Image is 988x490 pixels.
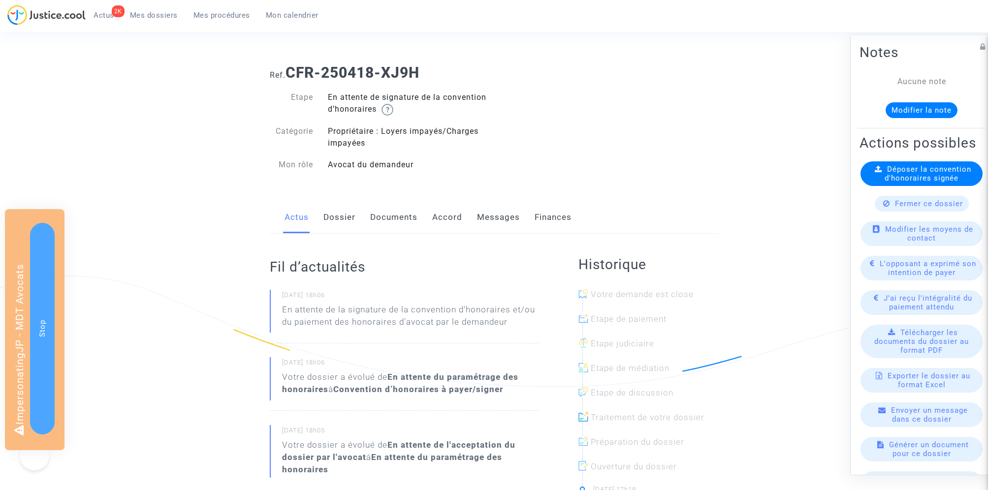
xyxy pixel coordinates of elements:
[86,8,122,23] a: 2KActus
[578,256,718,273] h2: Historique
[874,328,969,355] span: Télécharger les documents du dossier au format PDF
[262,125,320,149] div: Catégorie
[323,201,355,234] a: Dossier
[282,426,539,439] small: [DATE] 18h05
[282,371,539,396] div: Votre dossier a évolué de à
[860,44,984,61] h2: Notes
[885,165,971,183] span: Déposer la convention d'honoraires signée
[193,11,250,20] span: Mes procédures
[891,406,968,424] span: Envoyer un message dans ce dossier
[130,11,178,20] span: Mes dossiers
[880,259,976,277] span: L'opposant a exprimé son intention de payer
[270,258,539,276] h2: Fil d’actualités
[112,5,125,17] div: 2K
[30,223,55,434] button: Stop
[94,11,114,20] span: Actus
[382,104,393,116] img: help.svg
[186,8,258,23] a: Mes procédures
[282,452,502,474] b: En attente du paramétrage des honoraires
[432,201,462,234] a: Accord
[370,201,417,234] a: Documents
[884,294,972,311] span: J'ai reçu l'intégralité du paiement attendu
[320,159,494,171] div: Avocat du demandeur
[7,5,86,25] img: jc-logo.svg
[888,371,970,389] span: Exporter le dossier au format Excel
[282,440,515,462] b: En attente de l'acceptation du dossier par l'avocat
[282,439,539,476] div: Votre dossier a évolué de à
[270,70,286,80] span: Ref.
[258,8,326,23] a: Mon calendrier
[282,304,539,333] p: En attente de la signature de la convention d'honoraires et/ou du paiement des honoraires d'avoca...
[320,125,494,149] div: Propriétaire : Loyers impayés/Charges impayées
[885,225,973,243] span: Modifier les moyens de contact
[266,11,319,20] span: Mon calendrier
[320,92,494,116] div: En attente de signature de la convention d’honoraires
[591,289,694,299] span: Votre demande est close
[122,8,186,23] a: Mes dossiers
[38,320,47,337] span: Stop
[5,209,64,450] div: Impersonating
[286,64,419,81] b: CFR-250418-XJ9H
[860,134,984,152] h2: Actions possibles
[895,199,963,208] span: Fermer ce dossier
[282,372,518,394] b: En attente du paramétrage des honoraires
[535,201,572,234] a: Finances
[262,92,320,116] div: Etape
[477,201,520,234] a: Messages
[874,76,969,88] div: Aucune note
[20,441,49,470] iframe: Help Scout Beacon - Open
[285,201,309,234] a: Actus
[282,291,539,304] small: [DATE] 18h06
[886,102,957,118] button: Modifier la note
[262,159,320,171] div: Mon rôle
[889,440,969,458] span: Générer un document pour ce dossier
[282,358,539,371] small: [DATE] 18h06
[333,384,503,394] b: Convention d’honoraires à payer/signer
